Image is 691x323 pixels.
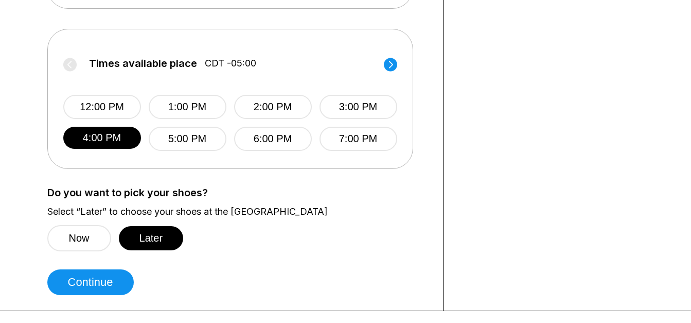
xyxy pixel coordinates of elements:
[63,127,141,149] button: 4:00 PM
[234,95,312,119] button: 2:00 PM
[234,127,312,151] button: 6:00 PM
[149,127,226,151] button: 5:00 PM
[320,127,397,151] button: 7:00 PM
[47,187,428,198] label: Do you want to pick your shoes?
[89,58,197,69] span: Times available place
[205,58,256,69] span: CDT -05:00
[320,95,397,119] button: 3:00 PM
[47,206,428,217] label: Select “Later” to choose your shoes at the [GEOGRAPHIC_DATA]
[63,95,141,119] button: 12:00 PM
[119,226,184,250] button: Later
[47,269,134,295] button: Continue
[47,225,111,251] button: Now
[149,95,226,119] button: 1:00 PM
